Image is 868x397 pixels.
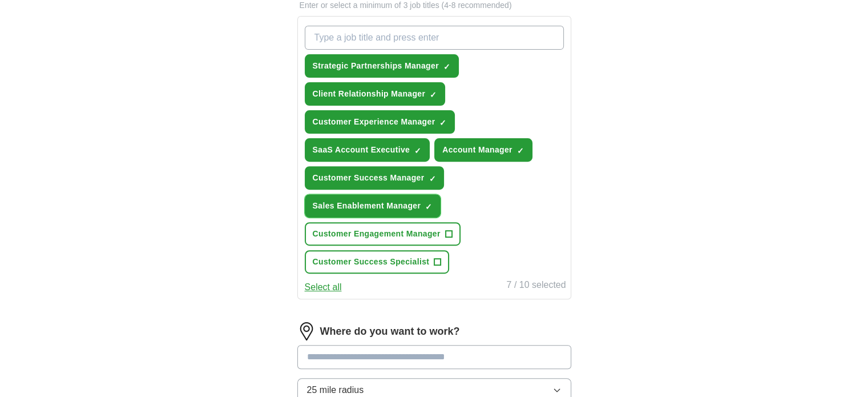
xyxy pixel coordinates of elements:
label: Where do you want to work? [320,324,460,339]
span: 25 mile radius [307,383,364,397]
button: Customer Experience Manager✓ [305,110,455,134]
span: ✓ [430,90,437,99]
span: ✓ [439,118,446,127]
span: Customer Success Specialist [313,256,430,268]
img: location.png [297,322,316,340]
button: Account Manager✓ [434,138,532,162]
button: Customer Success Specialist [305,250,450,274]
button: Select all [305,280,342,294]
span: ✓ [414,146,421,155]
button: Client Relationship Manager✓ [305,82,446,106]
span: Account Manager [442,144,512,156]
span: ✓ [443,62,450,71]
span: ✓ [425,202,432,211]
button: Customer Engagement Manager [305,222,461,246]
span: SaaS Account Executive [313,144,410,156]
span: Customer Experience Manager [313,116,435,128]
input: Type a job title and press enter [305,26,564,50]
span: Client Relationship Manager [313,88,426,100]
button: SaaS Account Executive✓ [305,138,430,162]
button: Sales Enablement Manager✓ [305,194,441,218]
button: Strategic Partnerships Manager✓ [305,54,459,78]
span: Strategic Partnerships Manager [313,60,439,72]
span: ✓ [429,174,435,183]
span: ✓ [517,146,524,155]
button: Customer Success Manager✓ [305,166,445,190]
div: 7 / 10 selected [506,278,566,294]
span: Sales Enablement Manager [313,200,421,212]
span: Customer Success Manager [313,172,425,184]
span: Customer Engagement Manager [313,228,441,240]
